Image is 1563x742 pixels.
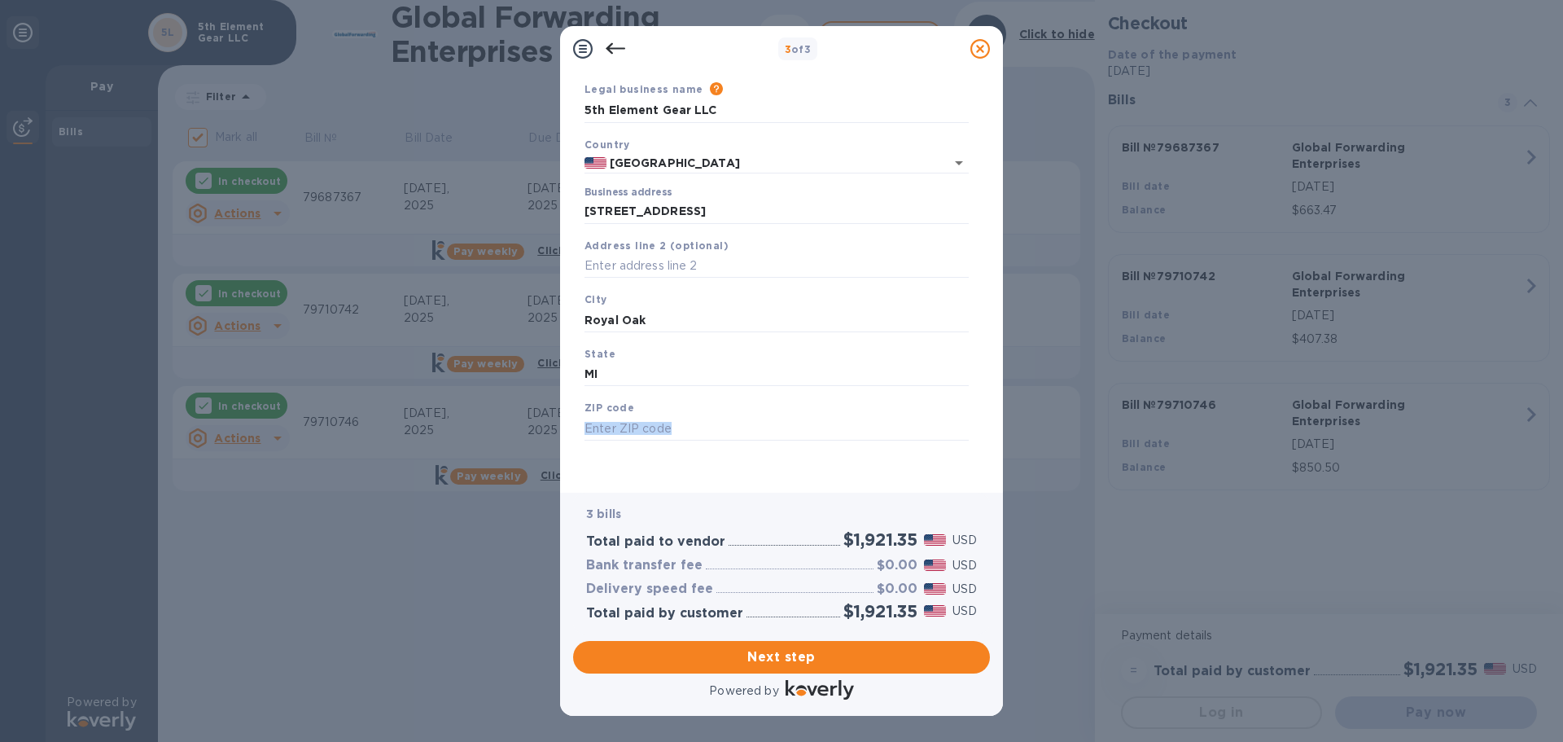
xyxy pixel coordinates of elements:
img: Logo [786,680,854,700]
span: 3 [785,43,791,55]
b: ZIP code [584,402,634,414]
h3: $0.00 [877,582,917,597]
input: Select country [606,153,923,173]
input: Enter state [584,362,969,387]
h3: Bank transfer fee [586,558,703,573]
b: Country [584,138,630,151]
h3: $0.00 [877,558,917,573]
h3: Delivery speed fee [586,582,713,597]
h3: Total paid by customer [586,606,743,621]
b: 3 bills [586,507,621,520]
img: USD [924,583,946,595]
p: USD [952,603,977,620]
img: US [584,157,606,169]
input: Enter city [584,308,969,332]
label: Business address [584,188,672,198]
span: Next step [586,648,977,667]
button: Open [948,151,970,174]
p: USD [952,581,977,598]
b: of 3 [785,43,812,55]
button: Next step [573,641,990,674]
input: Enter legal business name [584,99,969,123]
b: State [584,348,615,360]
h3: Total paid to vendor [586,534,725,550]
img: USD [924,605,946,617]
p: USD [952,532,977,549]
input: Enter address [584,200,969,224]
p: USD [952,557,977,574]
img: USD [924,534,946,546]
b: Address line 2 (optional) [584,239,729,252]
img: USD [924,560,946,571]
h2: $1,921.35 [843,601,917,621]
b: Legal business name [584,83,703,95]
input: Enter address line 2 [584,254,969,279]
p: Powered by [709,683,778,700]
input: Enter ZIP code [584,416,969,441]
h2: $1,921.35 [843,529,917,550]
b: City [584,293,607,305]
